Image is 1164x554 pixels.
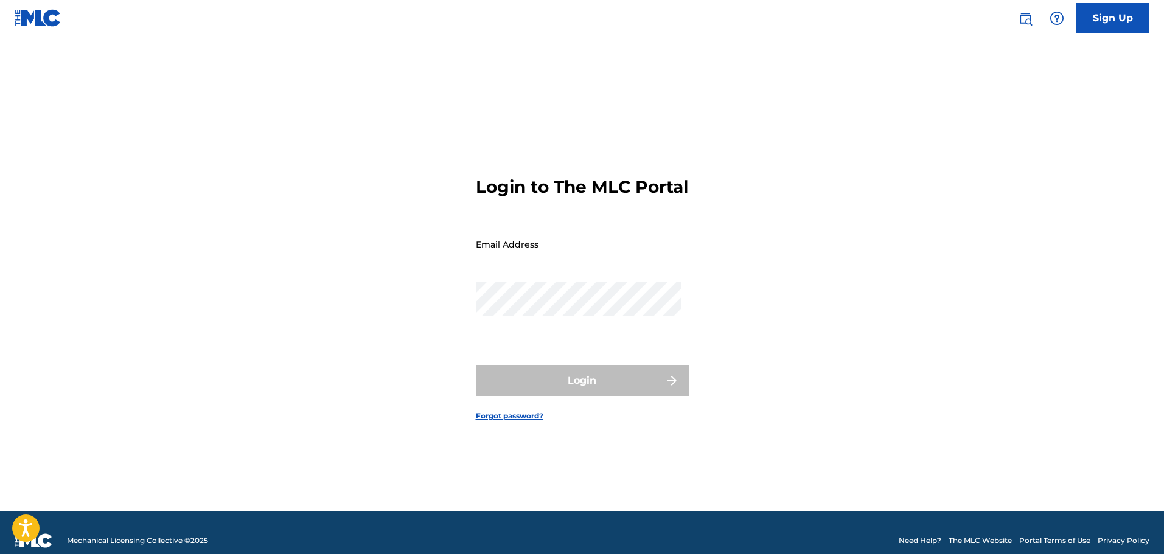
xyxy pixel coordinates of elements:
a: Portal Terms of Use [1019,535,1090,546]
img: help [1050,11,1064,26]
img: logo [15,533,52,548]
img: search [1018,11,1033,26]
span: Mechanical Licensing Collective © 2025 [67,535,208,546]
a: The MLC Website [949,535,1012,546]
a: Need Help? [899,535,941,546]
a: Sign Up [1076,3,1149,33]
img: MLC Logo [15,9,61,27]
a: Forgot password? [476,410,543,421]
a: Privacy Policy [1098,535,1149,546]
a: Public Search [1013,6,1037,30]
div: Help [1045,6,1069,30]
h3: Login to The MLC Portal [476,176,688,198]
